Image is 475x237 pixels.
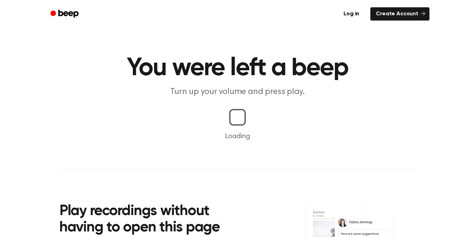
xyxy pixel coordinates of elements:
[46,7,85,21] a: Beep
[370,7,429,21] a: Create Account
[59,203,247,236] h2: Play recordings without having to open this page
[59,56,416,81] h1: You were left a beep
[8,131,467,142] p: Loading
[104,86,371,98] p: Turn up your volume and press play.
[337,6,366,22] a: Log in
